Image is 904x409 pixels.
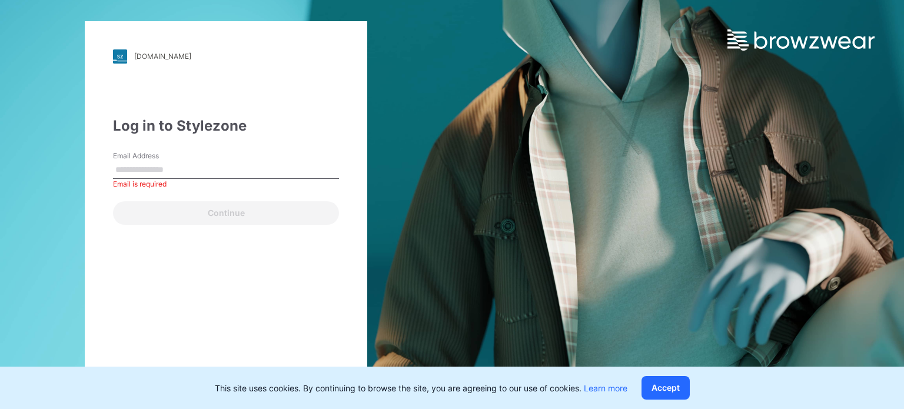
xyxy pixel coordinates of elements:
div: [DOMAIN_NAME] [134,52,191,61]
img: browzwear-logo.e42bd6dac1945053ebaf764b6aa21510.svg [727,29,875,51]
label: Email Address [113,151,195,161]
p: This site uses cookies. By continuing to browse the site, you are agreeing to our use of cookies. [215,382,627,394]
button: Accept [642,376,690,400]
div: Log in to Stylezone [113,115,339,137]
a: Learn more [584,383,627,393]
img: stylezone-logo.562084cfcfab977791bfbf7441f1a819.svg [113,49,127,64]
a: [DOMAIN_NAME] [113,49,339,64]
div: Email is required [113,179,339,189]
